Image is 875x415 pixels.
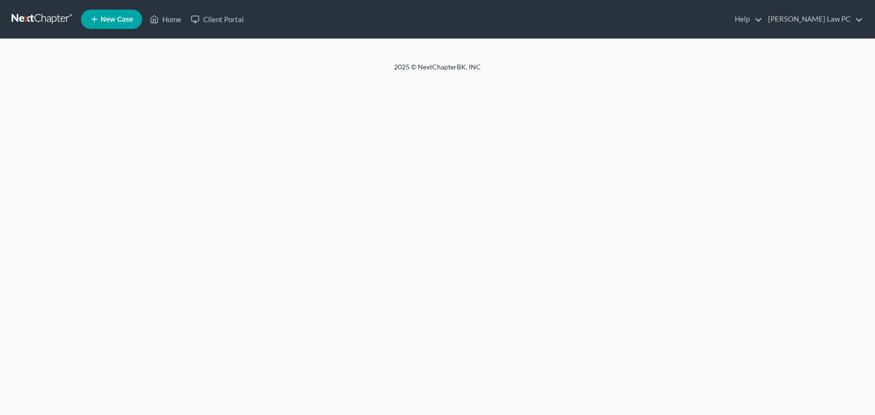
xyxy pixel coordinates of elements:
[145,11,186,28] a: Home
[81,10,142,29] new-legal-case-button: New Case
[763,11,863,28] a: [PERSON_NAME] Law PC
[186,11,249,28] a: Client Portal
[730,11,762,28] a: Help
[163,62,712,80] div: 2025 © NextChapterBK, INC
